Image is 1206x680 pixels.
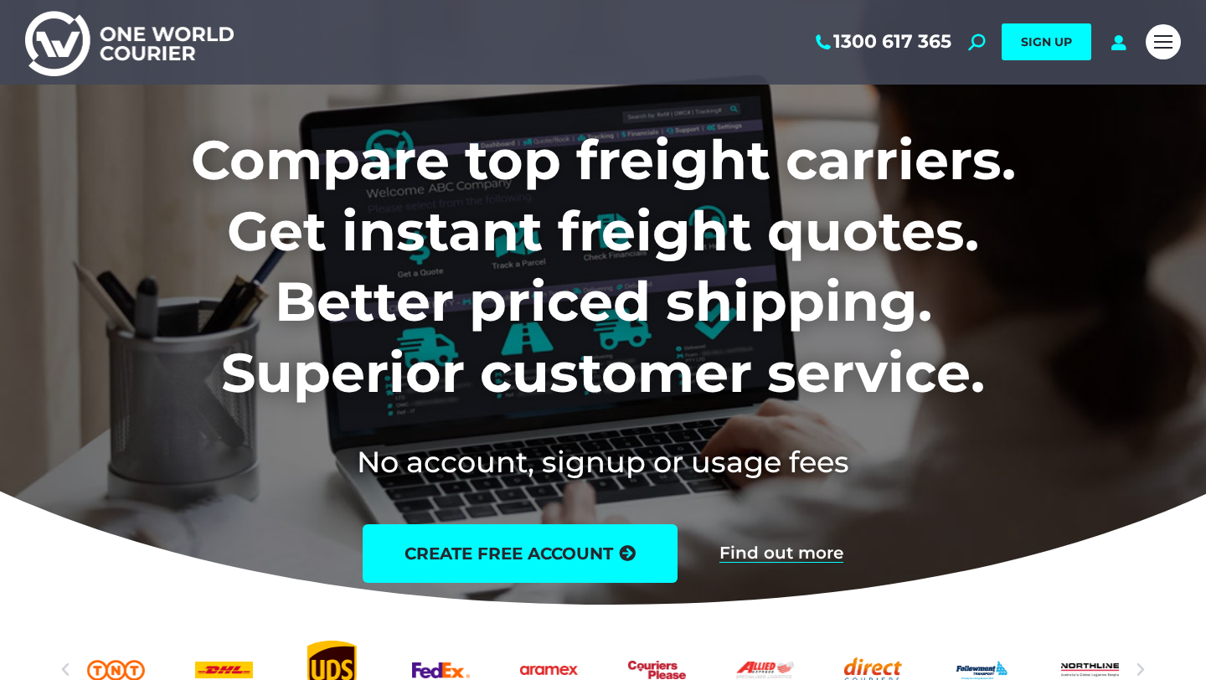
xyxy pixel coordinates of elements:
h1: Compare top freight carriers. Get instant freight quotes. Better priced shipping. Superior custom... [80,125,1126,408]
img: One World Courier [25,8,234,76]
span: SIGN UP [1021,34,1072,49]
a: create free account [363,524,678,583]
a: Find out more [719,544,843,563]
a: SIGN UP [1002,23,1091,60]
a: 1300 617 365 [812,31,951,53]
a: Mobile menu icon [1146,24,1181,59]
h2: No account, signup or usage fees [80,441,1126,482]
